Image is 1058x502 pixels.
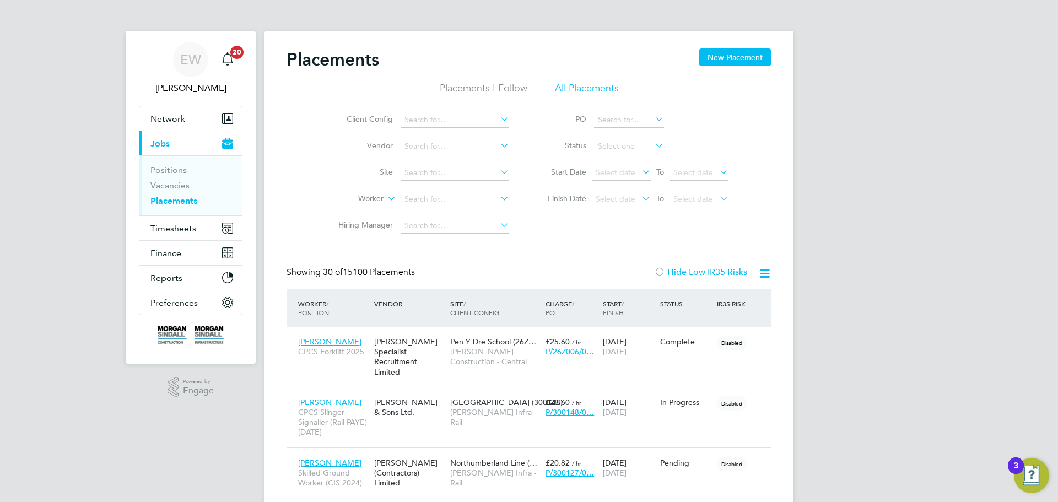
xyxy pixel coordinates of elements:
div: [PERSON_NAME] Specialist Recruitment Limited [371,331,447,382]
span: Northumberland Line (… [450,458,537,468]
span: / hr [572,398,581,407]
span: 15100 Placements [323,267,415,278]
input: Search for... [401,112,509,128]
nav: Main navigation [126,31,256,364]
h2: Placements [287,48,379,71]
input: Search for... [401,165,509,181]
span: [PERSON_NAME] [298,458,361,468]
a: Placements [150,196,197,206]
span: Disabled [717,457,747,471]
button: Timesheets [139,216,242,240]
span: [GEOGRAPHIC_DATA] (300148) [450,397,563,407]
label: Start Date [537,167,586,177]
a: Vacancies [150,180,190,191]
span: Timesheets [150,223,196,234]
span: To [653,191,667,206]
span: / Client Config [450,299,499,317]
button: Finance [139,241,242,265]
span: CPCS Slinger Signaller (Rail PAYE) [DATE] [298,407,369,438]
span: £25.60 [546,337,570,347]
span: £20.82 [546,458,570,468]
div: [DATE] [600,452,657,483]
div: [PERSON_NAME] & Sons Ltd. [371,392,447,423]
span: EW [180,52,201,67]
span: P/26Z006/0… [546,347,594,357]
button: Jobs [139,131,242,155]
li: Placements I Follow [440,82,527,101]
a: EW[PERSON_NAME] [139,42,242,95]
a: 20 [217,42,239,77]
span: Disabled [717,336,747,350]
input: Select one [594,139,664,154]
div: 3 [1013,466,1018,480]
label: Hiring Manager [330,220,393,230]
span: / hr [572,338,581,346]
span: Select date [673,194,713,204]
div: [PERSON_NAME] (Contractors) Limited [371,452,447,494]
div: [DATE] [600,331,657,362]
div: Site [447,294,543,322]
span: £28.60 [546,397,570,407]
a: Positions [150,165,187,175]
span: 30 of [323,267,343,278]
span: Select date [596,168,635,177]
li: All Placements [555,82,619,101]
span: / Finish [603,299,624,317]
div: Jobs [139,155,242,215]
a: [PERSON_NAME]Skilled Ground Worker (CIS 2024)[PERSON_NAME] (Contractors) LimitedNorthumberland Li... [295,452,771,461]
div: Showing [287,267,417,278]
label: Finish Date [537,193,586,203]
span: Reports [150,273,182,283]
a: [PERSON_NAME]CPCS Slinger Signaller (Rail PAYE) [DATE][PERSON_NAME] & Sons Ltd.[GEOGRAPHIC_DATA] ... [295,391,771,401]
div: Start [600,294,657,322]
span: Jobs [150,138,170,149]
span: [PERSON_NAME] [298,337,361,347]
span: [PERSON_NAME] Infra - Rail [450,468,540,488]
span: [DATE] [603,468,627,478]
label: PO [537,114,586,124]
span: Finance [150,248,181,258]
span: [DATE] [603,407,627,417]
span: To [653,165,667,179]
div: In Progress [660,397,712,407]
div: Charge [543,294,600,322]
a: [PERSON_NAME]CPCS Forklift 2025[PERSON_NAME] Specialist Recruitment LimitedPen Y Dre School (26Z…... [295,331,771,340]
span: Disabled [717,396,747,411]
label: Site [330,167,393,177]
span: P/300148/0… [546,407,594,417]
span: Preferences [150,298,198,308]
span: / hr [572,459,581,467]
span: 20 [230,46,244,59]
span: / Position [298,299,329,317]
div: Pending [660,458,712,468]
label: Worker [320,193,384,204]
div: Vendor [371,294,447,314]
input: Search for... [401,192,509,207]
span: [PERSON_NAME] [298,397,361,407]
span: Network [150,114,185,124]
div: Status [657,294,715,314]
span: CPCS Forklift 2025 [298,347,369,357]
span: Engage [183,386,214,396]
button: Preferences [139,290,242,315]
span: Select date [673,168,713,177]
div: Worker [295,294,371,322]
label: Client Config [330,114,393,124]
div: [DATE] [600,392,657,423]
label: Status [537,141,586,150]
span: Pen Y Dre School (26Z… [450,337,536,347]
label: Vendor [330,141,393,150]
span: [PERSON_NAME] Construction - Central [450,347,540,366]
span: Skilled Ground Worker (CIS 2024) [298,468,369,488]
a: Powered byEngage [168,377,214,398]
input: Search for... [401,139,509,154]
a: Go to home page [139,326,242,344]
span: Emma Wells [139,82,242,95]
label: Hide Low IR35 Risks [654,267,747,278]
img: morgansindall-logo-retina.png [158,326,224,344]
button: Open Resource Center, 3 new notifications [1014,458,1049,493]
span: Select date [596,194,635,204]
button: New Placement [699,48,771,66]
span: P/300127/0… [546,468,594,478]
span: [PERSON_NAME] Infra - Rail [450,407,540,427]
